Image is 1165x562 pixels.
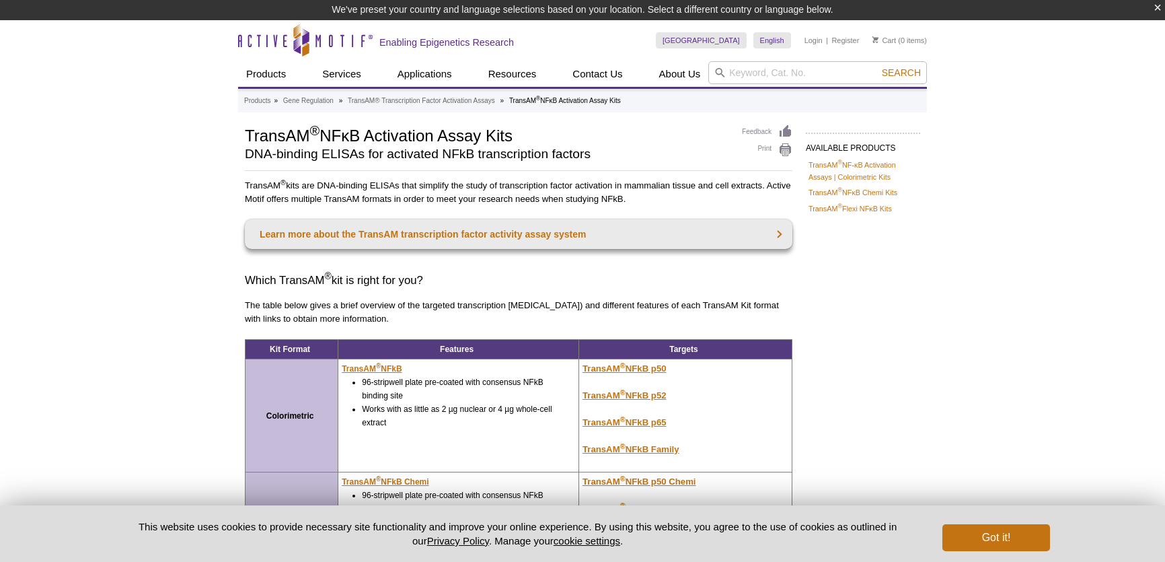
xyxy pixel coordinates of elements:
[342,475,428,489] a: TransAM®NFkB Chemi
[582,390,667,400] a: TransAM®NFkB p52
[309,123,320,138] sup: ®
[266,411,314,421] strong: Colorimetric
[536,95,540,102] sup: ®
[753,32,791,48] a: English
[620,415,626,423] sup: ®
[339,97,343,104] li: »
[742,125,792,139] a: Feedback
[362,376,560,402] li: 96-stripwell plate pre-coated with consensus NFkB binding site
[582,477,696,487] u: TransAM NFkB p50 Chemi
[582,390,667,400] u: TransAM NFkB p52
[620,501,626,510] sup: ®
[582,444,679,454] a: TransAM®NFkB Family
[582,417,667,427] a: TransAM®NFkB p65
[238,61,294,87] a: Products
[500,97,504,104] li: »
[656,32,747,48] a: [GEOGRAPHIC_DATA]
[620,361,626,370] sup: ®
[582,444,679,454] u: TransAM NFkB Family
[244,95,270,107] a: Products
[245,179,792,206] p: TransAM kits are DNA-binding ELISAs that simplify the study of transcription factor activation in...
[245,125,728,145] h1: TransAM NFκB Activation Assay Kits
[669,345,698,354] strong: Targets
[115,520,920,548] p: This website uses cookies to provide necessary site functionality and improve your online experie...
[376,475,381,483] sup: ®
[342,477,428,487] u: TransAM NFkB Chemi
[324,271,331,282] sup: ®
[274,97,278,104] li: »
[872,36,896,45] a: Cart
[582,477,696,487] a: TransAM®NFkB p50 Chemi
[878,67,925,79] button: Search
[942,524,1050,551] button: Got it!
[806,133,920,157] h2: AVAILABLE PRODUCTS
[809,186,897,199] a: TransAM®NFκB Chemi Kits
[342,364,402,374] u: TransAM NFkB
[283,95,334,107] a: Gene Regulation
[582,503,696,514] u: TransAM NFkB p52 Chemi
[564,61,630,87] a: Contact Us
[245,299,792,326] p: The table below gives a brief overview of the targeted transcription [MEDICAL_DATA]) and differen...
[582,363,667,374] u: TransAM NFkB p50
[440,345,474,354] strong: Features
[837,203,842,209] sup: ®
[389,61,460,87] a: Applications
[831,36,859,45] a: Register
[620,475,626,483] sup: ®
[314,61,369,87] a: Services
[582,363,667,374] a: TransAM®NFkB p50
[480,61,545,87] a: Resources
[342,362,402,376] a: TransAM®NFkB
[651,61,709,87] a: About Us
[554,535,620,547] button: cookie settings
[742,143,792,157] a: Print
[362,402,560,429] li: Works with as little as 2 µg nuclear or 4 µg whole-cell extract
[620,442,626,450] sup: ®
[620,388,626,396] sup: ®
[837,159,842,166] sup: ®
[245,273,792,289] h3: Which TransAM kit is right for you?
[882,67,921,78] span: Search
[837,187,842,194] sup: ®
[582,417,667,427] u: TransAM NFkB p65
[826,32,828,48] li: |
[280,178,286,186] sup: ®
[809,203,892,215] a: TransAM®Flexi NFκB Kits
[509,97,621,104] li: TransAM NFκB Activation Assay Kits
[582,503,696,514] a: TransAM®NFkB p52 Chemi
[348,95,495,107] a: TransAM® Transcription Factor Activation Assays
[804,36,823,45] a: Login
[245,219,792,249] a: Learn more about the TransAM transcription factor activity assay system
[708,61,927,84] input: Keyword, Cat. No.
[809,159,917,183] a: TransAM®NF-κB Activation Assays | Colorimetric Kits
[872,32,927,48] li: (0 items)
[245,148,728,160] h2: DNA-binding ELISAs for activated NFkB transcription factors
[362,489,560,516] li: 96-stripwell plate pre-coated with consensus NFkB binding site
[270,345,310,354] strong: Kit Format
[872,36,878,43] img: Your Cart
[376,362,381,370] sup: ®
[379,36,514,48] h2: Enabling Epigenetics Research
[427,535,489,547] a: Privacy Policy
